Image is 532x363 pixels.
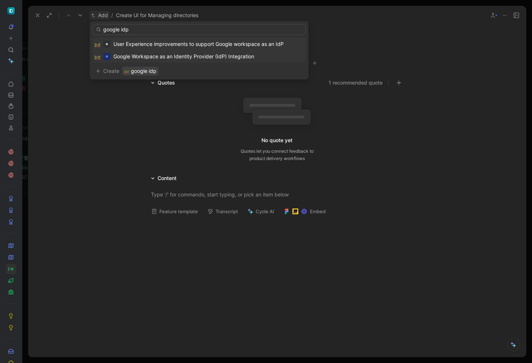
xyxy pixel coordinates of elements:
[113,41,284,47] span: User Experience improvements to support Google workspace as an IdP
[113,53,254,59] span: Google Workspace as an Identity Provider (IdP) Integration
[94,54,100,59] img: 🛤️
[103,67,119,75] span: Create
[131,67,156,75] span: google idp
[94,41,100,47] img: 🛤️
[93,24,306,35] input: Search...
[124,69,129,73] img: 🛤️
